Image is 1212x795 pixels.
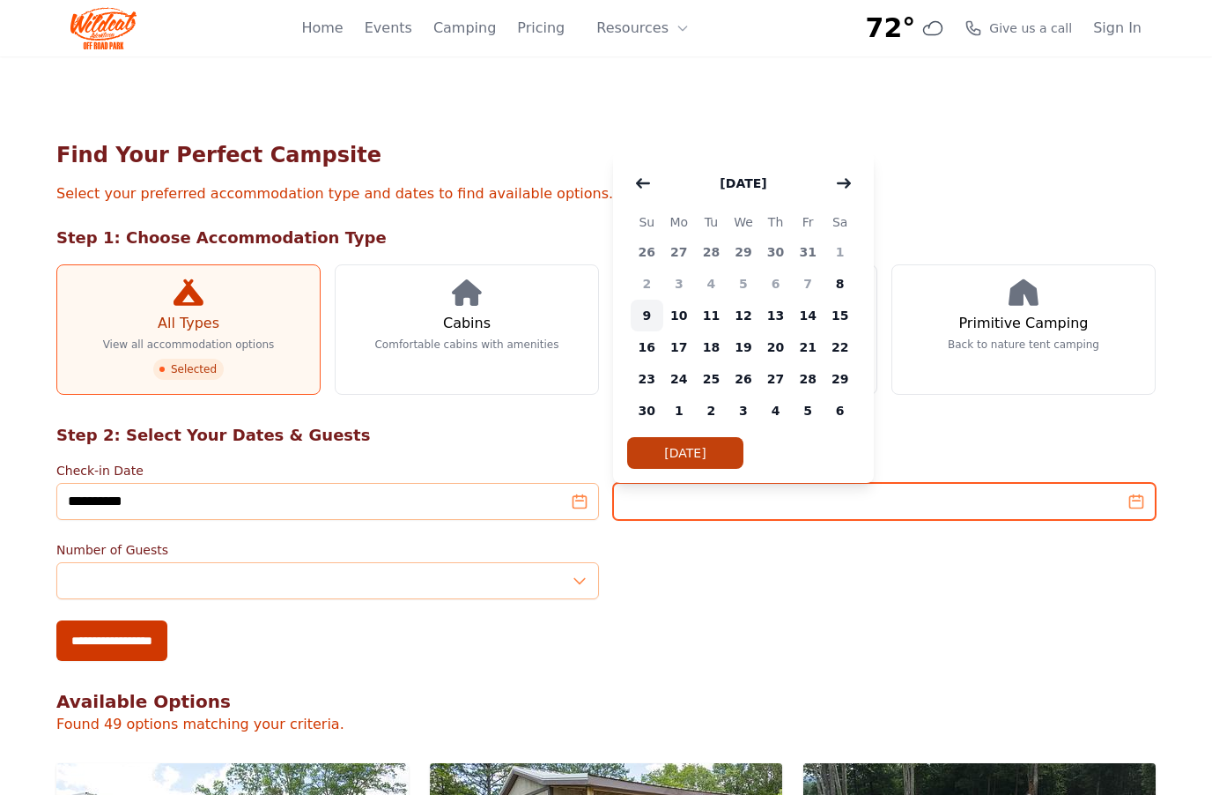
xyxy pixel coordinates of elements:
span: 6 [824,395,856,427]
label: Check-out Date [613,462,1156,479]
span: 5 [728,268,760,300]
span: 30 [759,236,792,268]
button: [DATE] [702,166,784,201]
span: 28 [695,236,728,268]
h2: Step 1: Choose Accommodation Type [56,226,1156,250]
h2: Available Options [56,689,1156,714]
span: 31 [792,236,824,268]
span: 19 [728,331,760,363]
span: 29 [824,363,856,395]
span: 26 [631,236,663,268]
label: Check-in Date [56,462,599,479]
span: Su [631,212,663,233]
span: 25 [695,363,728,395]
span: 8 [824,268,856,300]
span: 26 [728,363,760,395]
span: Sa [824,212,856,233]
span: 27 [663,236,696,268]
span: 20 [759,331,792,363]
p: View all accommodation options [103,338,275,352]
span: 24 [663,363,696,395]
span: 17 [663,331,696,363]
p: Back to nature tent camping [948,338,1099,352]
span: Fr [792,212,824,233]
span: 28 [792,363,824,395]
span: Mo [663,212,696,233]
span: Th [759,212,792,233]
span: 29 [728,236,760,268]
h2: Step 2: Select Your Dates & Guests [56,423,1156,448]
span: 7 [792,268,824,300]
label: Number of Guests [56,541,599,559]
span: 13 [759,300,792,331]
h3: All Types [158,313,219,334]
a: Sign In [1093,18,1142,39]
span: 9 [631,300,663,331]
a: Primitive Camping Back to nature tent camping [891,264,1156,395]
span: 21 [792,331,824,363]
span: Selected [153,359,224,380]
span: 10 [663,300,696,331]
span: 3 [663,268,696,300]
span: 12 [728,300,760,331]
a: All Types View all accommodation options Selected [56,264,321,395]
button: [DATE] [627,437,743,469]
span: 5 [792,395,824,427]
a: Events [365,18,412,39]
span: 27 [759,363,792,395]
span: 22 [824,331,856,363]
p: Select your preferred accommodation type and dates to find available options. [56,183,1156,204]
a: Camping [433,18,496,39]
a: Give us a call [964,19,1072,37]
img: Wildcat Logo [70,7,137,49]
a: Home [301,18,343,39]
span: 4 [695,268,728,300]
span: 6 [759,268,792,300]
a: Pricing [517,18,565,39]
h3: Cabins [443,313,491,334]
button: Resources [586,11,700,46]
p: Found 49 options matching your criteria. [56,714,1156,735]
span: 16 [631,331,663,363]
span: We [728,212,760,233]
h3: Primitive Camping [959,313,1089,334]
span: 14 [792,300,824,331]
span: 4 [759,395,792,427]
span: 30 [631,395,663,427]
span: 3 [728,395,760,427]
span: 2 [695,395,728,427]
span: 2 [631,268,663,300]
span: 72° [866,12,916,44]
span: Give us a call [989,19,1072,37]
span: 15 [824,300,856,331]
span: 18 [695,331,728,363]
span: 23 [631,363,663,395]
h1: Find Your Perfect Campsite [56,141,1156,169]
a: Cabins Comfortable cabins with amenities [335,264,599,395]
span: 11 [695,300,728,331]
span: 1 [663,395,696,427]
p: Comfortable cabins with amenities [374,338,558,352]
span: 1 [824,236,856,268]
span: Tu [695,212,728,233]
